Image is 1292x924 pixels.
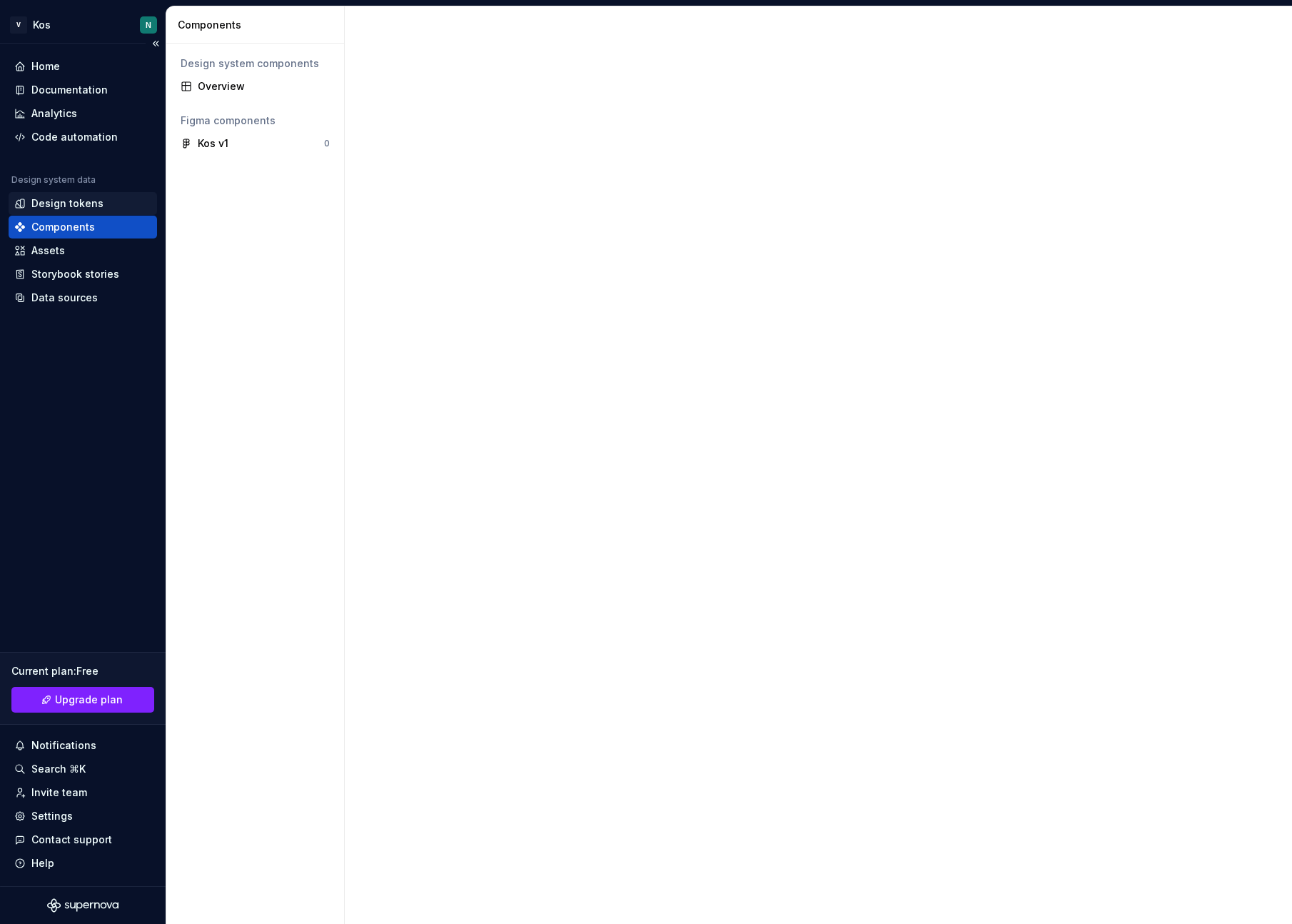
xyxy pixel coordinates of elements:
div: Components [178,18,338,32]
a: Invite team [9,781,157,804]
div: Contact support [31,833,112,847]
div: Code automation [31,130,118,144]
div: Analytics [31,106,77,121]
button: Search ⌘K [9,758,157,780]
div: Kos [33,18,51,32]
div: Components [31,220,95,234]
div: Settings [31,809,73,823]
div: Notifications [31,738,96,753]
button: Collapse sidebar [146,34,166,54]
div: Home [31,59,60,74]
a: Analytics [9,102,157,125]
div: N [146,19,151,31]
div: Overview [198,79,330,94]
div: Design system data [11,174,96,186]
div: Assets [31,243,65,258]
div: Data sources [31,291,98,305]
div: Invite team [31,785,87,800]
div: Kos v1 [198,136,228,151]
a: Overview [175,75,335,98]
div: Design system components [181,56,330,71]
a: Code automation [9,126,157,149]
button: Contact support [9,828,157,851]
a: Components [9,216,157,238]
a: Assets [9,239,157,262]
button: VKosN [3,9,163,40]
button: Upgrade plan [11,687,154,713]
span: Upgrade plan [55,693,123,707]
a: Design tokens [9,192,157,215]
div: Design tokens [31,196,104,211]
a: Settings [9,805,157,828]
div: Help [31,856,54,870]
div: Storybook stories [31,267,119,281]
div: Documentation [31,83,108,97]
div: 0 [324,138,330,149]
div: Current plan : Free [11,664,154,678]
button: Help [9,852,157,875]
a: Documentation [9,79,157,101]
a: Storybook stories [9,263,157,286]
a: Home [9,55,157,78]
div: Figma components [181,114,330,128]
a: Data sources [9,286,157,309]
div: V [10,16,27,34]
a: Kos v10 [175,132,335,155]
div: Search ⌘K [31,762,86,776]
button: Notifications [9,734,157,757]
svg: Supernova Logo [47,898,118,913]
